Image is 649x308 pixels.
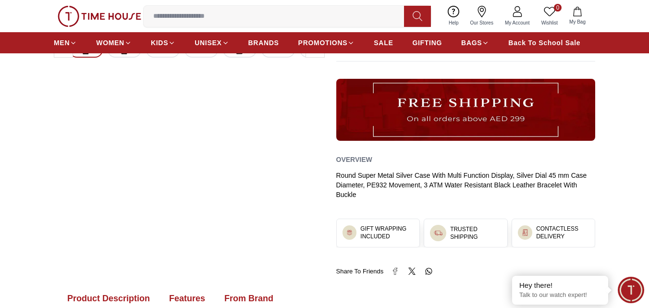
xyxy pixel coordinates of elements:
a: PROMOTIONS [298,34,355,51]
h2: Overview [336,152,372,167]
span: Wishlist [538,19,562,26]
span: Share To Friends [336,267,384,276]
a: SALE [374,34,393,51]
span: UNISEX [195,38,221,48]
a: 0Wishlist [536,4,563,28]
span: MEN [54,38,70,48]
div: Hey there! [519,281,601,290]
a: BAGS [461,34,489,51]
span: Our Stores [466,19,497,26]
div: Chat Widget [618,277,644,303]
span: My Bag [565,18,589,25]
span: WOMEN [96,38,124,48]
img: ... [336,79,596,141]
a: Help [443,4,465,28]
img: ... [434,229,442,237]
span: PROMOTIONS [298,38,348,48]
span: BAGS [461,38,482,48]
h3: TRUSTED SHIPPING [450,225,501,241]
p: Talk to our watch expert! [519,291,601,299]
button: My Bag [563,5,591,27]
span: Help [445,19,463,26]
span: 0 [554,4,562,12]
a: UNISEX [195,34,229,51]
img: ... [58,6,141,27]
a: GIFTING [412,34,442,51]
span: SALE [374,38,393,48]
a: KIDS [151,34,175,51]
a: Back To School Sale [508,34,580,51]
div: Round Super Metal Silver Case With Multi Function Display, Silver Dial 45 mm Case Diameter, PE932... [336,171,596,199]
span: GIFTING [412,38,442,48]
span: My Account [501,19,534,26]
a: MEN [54,34,77,51]
a: WOMEN [96,34,132,51]
span: KIDS [151,38,168,48]
img: ... [522,229,529,236]
a: Our Stores [465,4,499,28]
h3: CONTACTLESS DELIVERY [536,225,589,240]
h3: GIFT WRAPPING INCLUDED [360,225,414,240]
img: ... [346,229,353,236]
span: BRANDS [248,38,279,48]
span: Back To School Sale [508,38,580,48]
a: BRANDS [248,34,279,51]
